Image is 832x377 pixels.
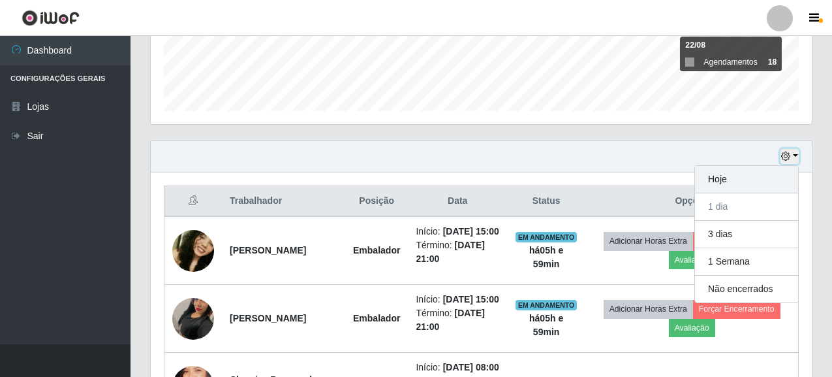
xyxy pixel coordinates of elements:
th: Data [408,186,507,217]
button: Adicionar Horas Extra [604,232,693,250]
time: [DATE] 15:00 [443,294,499,304]
button: Adicionar Horas Extra [604,300,693,318]
li: Início: [416,293,499,306]
strong: [PERSON_NAME] [230,313,306,323]
button: 1 Semana [695,248,798,276]
li: Início: [416,361,499,374]
li: Início: [416,225,499,238]
th: Posição [345,186,408,217]
th: Status [507,186,585,217]
li: Término: [416,238,499,266]
time: [DATE] 08:00 [443,362,499,372]
span: EM ANDAMENTO [516,232,578,242]
button: Forçar Encerramento [693,300,780,318]
strong: há 05 h e 59 min [529,313,563,337]
strong: [PERSON_NAME] [230,245,306,255]
strong: há 05 h e 59 min [529,245,563,269]
button: Avaliação [669,319,715,337]
button: Hoje [695,166,798,193]
strong: Embalador [353,245,400,255]
img: 1666052653586.jpeg [172,206,214,295]
th: Trabalhador [222,186,345,217]
time: [DATE] 15:00 [443,226,499,237]
span: EM ANDAMENTO [516,300,578,310]
button: Forçar Encerramento [693,232,780,250]
img: 1753810548445.jpeg [172,282,214,356]
button: Avaliação [669,251,715,269]
strong: Embalador [353,313,400,323]
th: Opções [585,186,798,217]
li: Término: [416,306,499,334]
button: Não encerrados [695,276,798,303]
button: 1 dia [695,193,798,221]
img: CoreUI Logo [22,10,80,26]
button: 3 dias [695,221,798,248]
